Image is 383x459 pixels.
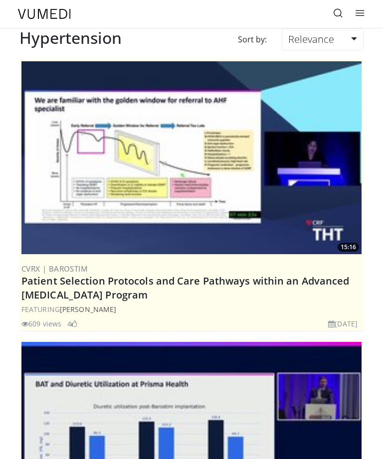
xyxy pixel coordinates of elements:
[21,274,349,302] a: Patient Selection Protocols and Care Pathways within an Advanced [MEDICAL_DATA] Program
[60,305,116,314] a: [PERSON_NAME]
[67,318,77,329] li: 4
[21,264,88,274] a: CVRx | Barostim
[328,318,358,329] li: [DATE]
[338,243,359,252] span: 15:16
[21,318,61,329] li: 609 views
[230,28,274,50] div: Sort by:
[18,9,71,19] img: VuMedi Logo
[19,28,122,47] h2: Hypertension
[21,61,362,254] img: c8104730-ef7e-406d-8f85-1554408b8bf1.300x170_q85_crop-smart_upscale.jpg
[282,28,364,50] a: Relevance
[21,61,362,254] a: 15:16
[21,304,362,314] div: FEATURING
[288,32,334,46] span: Relevance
